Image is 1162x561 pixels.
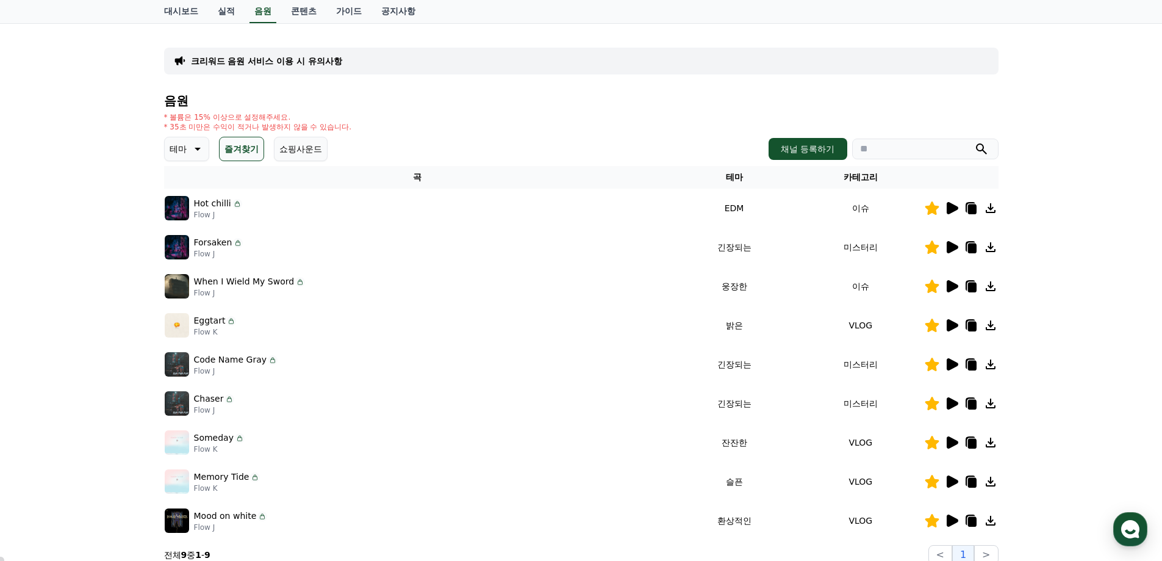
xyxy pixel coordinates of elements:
[797,501,924,540] td: VLOG
[194,236,232,249] p: Forsaken
[194,510,257,523] p: Mood on white
[797,462,924,501] td: VLOG
[194,275,295,288] p: When I Wield My Sword
[112,406,126,416] span: 대화
[165,430,189,455] img: music
[194,314,226,327] p: Eggtart
[195,550,201,560] strong: 1
[191,55,342,67] a: 크리워드 음원 서비스 이용 시 유의사항
[671,384,797,423] td: 긴장되는
[769,138,847,160] button: 채널 등록하기
[797,267,924,306] td: 이슈
[194,444,245,454] p: Flow K
[194,288,306,298] p: Flow J
[274,137,328,161] button: 쇼핑사운드
[165,509,189,533] img: music
[797,306,924,345] td: VLOG
[194,471,249,483] p: Memory Tide
[671,345,797,384] td: 긴장되는
[219,137,264,161] button: 즐겨찾기
[671,306,797,345] td: 밝은
[164,137,209,161] button: 테마
[170,140,187,157] p: 테마
[4,387,81,418] a: 홈
[204,550,210,560] strong: 9
[165,391,189,416] img: music
[797,345,924,384] td: 미스터리
[165,235,189,259] img: music
[797,423,924,462] td: VLOG
[671,166,797,189] th: 테마
[671,228,797,267] td: 긴장되는
[164,112,352,122] p: * 볼륨은 15% 이상으로 설정해주세요.
[671,267,797,306] td: 웅장한
[797,189,924,228] td: 이슈
[194,327,237,337] p: Flow K
[164,122,352,132] p: * 35초 미만은 수익이 적거나 발생하지 않을 수 있습니다.
[181,550,187,560] strong: 9
[165,196,189,220] img: music
[165,274,189,299] img: music
[797,166,924,189] th: 카테고리
[194,197,231,210] p: Hot chilli
[194,483,260,493] p: Flow K
[797,228,924,267] td: 미스터리
[194,249,243,259] p: Flow J
[165,313,189,338] img: music
[164,166,671,189] th: 곡
[194,393,224,405] p: Chaser
[194,210,242,220] p: Flow J
[164,94,999,107] h4: 음원
[194,366,278,376] p: Flow J
[194,432,234,444] p: Someday
[797,384,924,423] td: 미스터리
[194,405,235,415] p: Flow J
[671,501,797,540] td: 환상적인
[671,189,797,228] td: EDM
[671,423,797,462] td: 잔잔한
[194,523,268,532] p: Flow J
[38,405,46,415] span: 홈
[165,469,189,494] img: music
[164,549,210,561] p: 전체 중 -
[165,352,189,377] img: music
[194,353,267,366] p: Code Name Gray
[671,462,797,501] td: 슬픈
[188,405,203,415] span: 설정
[157,387,234,418] a: 설정
[81,387,157,418] a: 대화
